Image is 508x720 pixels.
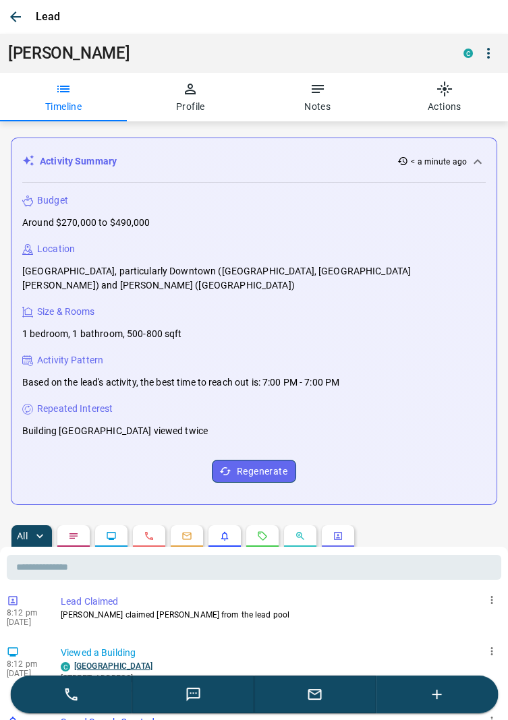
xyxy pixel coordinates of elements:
p: Based on the lead's activity, the best time to reach out is: 7:00 PM - 7:00 PM [22,376,339,390]
svg: Notes [68,531,79,541]
p: [STREET_ADDRESS] [61,672,202,684]
button: Regenerate [212,460,296,483]
p: [GEOGRAPHIC_DATA], particularly Downtown ([GEOGRAPHIC_DATA], [GEOGRAPHIC_DATA][PERSON_NAME]) and ... [22,264,486,293]
div: condos.ca [463,49,473,58]
p: Size & Rooms [37,305,95,319]
p: Activity Pattern [37,353,103,367]
p: Activity Summary [40,154,117,169]
p: Location [37,242,75,256]
svg: Emails [181,531,192,541]
h1: [PERSON_NAME] [8,44,443,63]
p: Lead [36,9,61,25]
p: Lead Claimed [61,595,496,609]
div: condos.ca [61,662,70,671]
svg: Listing Alerts [219,531,230,541]
svg: Agent Actions [333,531,343,541]
p: 8:12 pm [7,608,47,618]
svg: Lead Browsing Activity [106,531,117,541]
p: [DATE] [7,669,47,678]
p: Building [GEOGRAPHIC_DATA] viewed twice [22,424,208,438]
svg: Requests [257,531,268,541]
p: < a minute ago [411,156,467,168]
p: [PERSON_NAME] claimed [PERSON_NAME] from the lead pool [61,609,496,621]
svg: Opportunities [295,531,306,541]
p: Around $270,000 to $490,000 [22,216,150,230]
svg: Calls [144,531,154,541]
div: Activity Summary< a minute ago [22,149,486,174]
p: Budget [37,193,68,208]
p: 1 bedroom, 1 bathroom, 500-800 sqft [22,327,182,341]
p: Viewed a Building [61,646,496,660]
p: All [17,531,28,541]
button: Actions [381,73,508,121]
p: Repeated Interest [37,402,113,416]
button: Notes [254,73,381,121]
button: Profile [127,73,254,121]
p: 8:12 pm [7,659,47,669]
p: [DATE] [7,618,47,627]
a: [GEOGRAPHIC_DATA] [74,661,152,671]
